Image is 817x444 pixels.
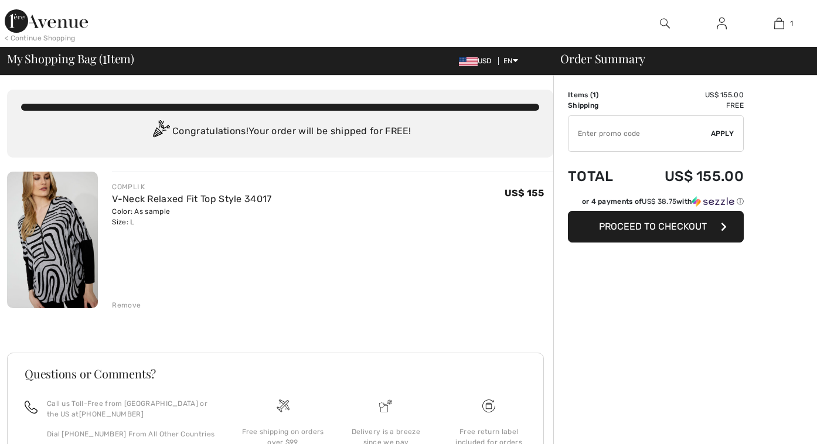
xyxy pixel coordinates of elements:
span: 1 [103,50,107,65]
p: Call us Toll-Free from [GEOGRAPHIC_DATA] or the US at [47,398,217,419]
img: search the website [660,16,670,30]
div: Order Summary [546,53,810,64]
td: Total [568,156,632,196]
a: 1 [751,16,807,30]
img: Sezzle [692,196,734,207]
td: US$ 155.00 [632,90,744,100]
td: Items ( ) [568,90,632,100]
img: V-Neck Relaxed Fit Top Style 34017 [7,172,98,308]
img: Congratulation2.svg [149,120,172,144]
a: Sign In [707,16,736,31]
td: US$ 155.00 [632,156,744,196]
img: Delivery is a breeze since we pay the duties! [379,399,392,412]
span: US$ 155 [505,187,544,199]
img: call [25,401,38,414]
div: Color: As sample Size: L [112,206,271,227]
img: 1ère Avenue [5,9,88,33]
span: Apply [711,128,734,139]
img: Free shipping on orders over $99 [277,399,290,412]
img: US Dollar [459,57,478,66]
div: Remove [112,300,141,310]
img: My Info [717,16,727,30]
span: 1 [790,18,793,29]
span: My Shopping Bag ( Item) [7,53,134,64]
input: Promo code [569,116,711,151]
span: USD [459,57,496,65]
p: Dial [PHONE_NUMBER] From All Other Countries [47,429,217,439]
td: Shipping [568,100,632,111]
img: My Bag [774,16,784,30]
a: [PHONE_NUMBER] [79,410,144,418]
a: V-Neck Relaxed Fit Top Style 34017 [112,193,271,204]
span: EN [503,57,518,65]
span: Proceed to Checkout [599,221,707,232]
div: < Continue Shopping [5,33,76,43]
img: Free shipping on orders over $99 [482,399,495,412]
div: or 4 payments ofUS$ 38.75withSezzle Click to learn more about Sezzle [568,196,744,211]
button: Proceed to Checkout [568,211,744,243]
h3: Questions or Comments? [25,368,526,380]
div: Congratulations! Your order will be shipped for FREE! [21,120,539,144]
span: US$ 38.75 [642,197,676,206]
div: COMPLI K [112,182,271,192]
div: or 4 payments of with [582,196,744,207]
span: 1 [593,91,596,99]
td: Free [632,100,744,111]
